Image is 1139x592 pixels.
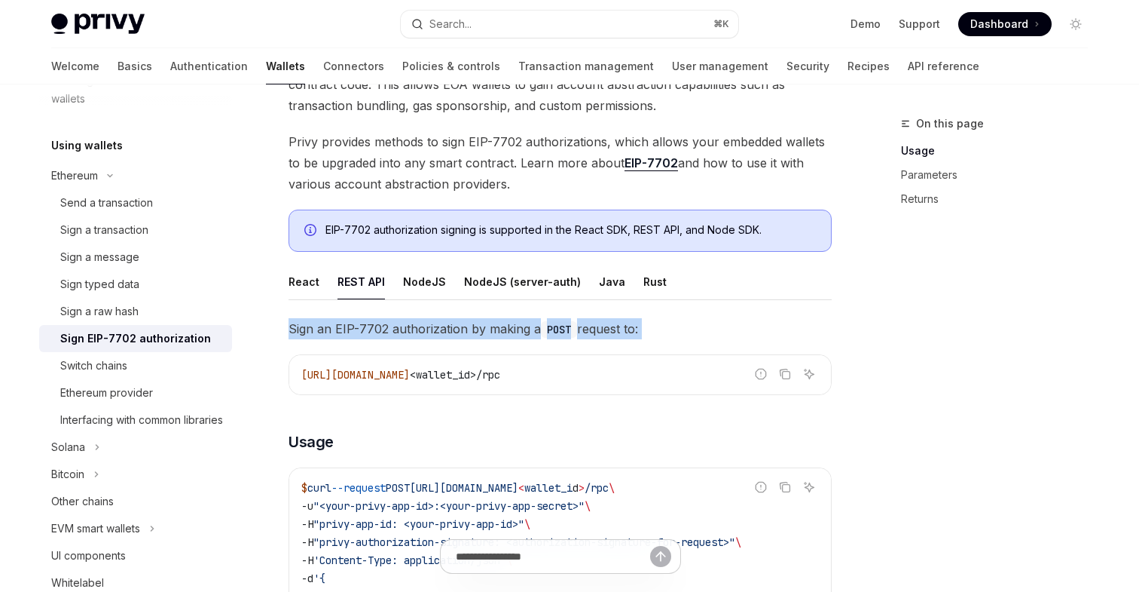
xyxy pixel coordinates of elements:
button: Open search [401,11,738,38]
a: EIP-7702 [624,155,678,171]
span: d [573,481,579,495]
span: "<your-privy-app-id>:<your-privy-app-secret>" [313,499,585,513]
a: Policies & controls [402,48,500,84]
div: Search... [429,15,472,33]
a: Sign a message [39,244,232,271]
span: > [579,481,585,495]
a: Sign typed data [39,271,232,298]
a: API reference [908,48,979,84]
a: Parameters [901,163,1100,187]
div: Sign a message [60,248,139,266]
span: \ [524,517,530,531]
a: Basics [118,48,152,84]
code: POST [541,321,577,338]
button: Toggle Solana section [39,434,232,461]
a: Authentication [170,48,248,84]
a: Sign a transaction [39,216,232,244]
span: Dashboard [970,17,1028,32]
span: \ [585,499,591,513]
div: NodeJS (server-auth) [464,264,581,299]
a: Ethereum provider [39,379,232,406]
span: [URL][DOMAIN_NAME] [301,368,410,382]
a: Wallets [266,48,305,84]
span: < [518,481,524,495]
button: Ask AI [799,364,819,384]
span: -u [301,499,313,513]
div: Other chains [51,492,114,511]
div: Ethereum [51,167,98,185]
a: Other chains [39,488,232,515]
a: Switch chains [39,352,232,379]
img: light logo [51,14,145,35]
span: \ [609,481,615,495]
button: Report incorrect code [751,364,771,384]
button: Toggle Bitcoin section [39,461,232,488]
button: Ask AI [799,477,819,497]
div: Sign a transaction [60,221,148,239]
a: Dashboard [958,12,1052,36]
a: Sign EIP-7702 authorization [39,325,232,352]
div: Send a transaction [60,194,153,212]
a: Transaction management [518,48,654,84]
div: Switch chains [60,357,127,375]
button: Toggle Ethereum section [39,162,232,189]
span: --request [331,481,386,495]
span: Sign an EIP-7702 authorization by making a request to: [289,318,832,339]
div: Sign EIP-7702 authorization [60,330,211,348]
span: curl [307,481,331,495]
a: UI components [39,542,232,569]
div: Whitelabel [51,574,104,592]
span: POST [386,481,410,495]
span: enables externally owned accounts (EOAs) to delegate their execution to smart contract code. This... [289,53,832,116]
button: Copy the contents from the code block [775,477,795,497]
span: Privy provides methods to sign EIP-7702 authorizations, which allows your embedded wallets to be ... [289,131,832,195]
button: Toggle dark mode [1064,12,1088,36]
span: [URL][DOMAIN_NAME] [410,481,518,495]
div: NodeJS [403,264,446,299]
button: Report incorrect code [751,477,771,497]
a: User management [672,48,768,84]
a: Demo [850,17,881,32]
span: -H [301,517,313,531]
a: Connectors [323,48,384,84]
button: Send message [650,546,671,567]
span: ⌘ K [713,18,729,30]
span: "privy-authorization-signature: <authorization-signature-for-request>" [313,535,735,549]
div: Java [599,264,625,299]
a: Recipes [847,48,890,84]
a: Send a transaction [39,189,232,216]
span: -H [301,535,313,549]
a: Support [899,17,940,32]
span: /rpc [585,481,609,495]
div: Interfacing with common libraries [60,411,223,429]
svg: Info [304,224,319,239]
button: Toggle EVM smart wallets section [39,515,232,542]
div: EIP-7702 authorization signing is supported in the React SDK, REST API, and Node SDK. [325,222,816,239]
input: Ask a question... [456,540,650,573]
span: \ [735,535,741,549]
span: $ [301,481,307,495]
button: Copy the contents from the code block [775,364,795,384]
a: Security [786,48,829,84]
div: Sign a raw hash [60,302,139,321]
div: Solana [51,438,85,456]
div: Ethereum provider [60,384,153,402]
a: Welcome [51,48,99,84]
div: REST API [337,264,385,299]
span: <wallet_id>/rpc [410,368,500,382]
div: Sign typed data [60,275,139,293]
a: Usage [901,139,1100,163]
a: Interfacing with common libraries [39,406,232,434]
div: EVM smart wallets [51,520,140,538]
span: Usage [289,431,334,452]
span: On this page [916,115,984,133]
div: React [289,264,319,299]
div: Bitcoin [51,465,84,483]
span: wallet_i [524,481,573,495]
a: Sign a raw hash [39,298,232,325]
a: Returns [901,187,1100,211]
div: UI components [51,547,126,565]
div: Rust [643,264,667,299]
h5: Using wallets [51,136,123,155]
span: "privy-app-id: <your-privy-app-id>" [313,517,524,531]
